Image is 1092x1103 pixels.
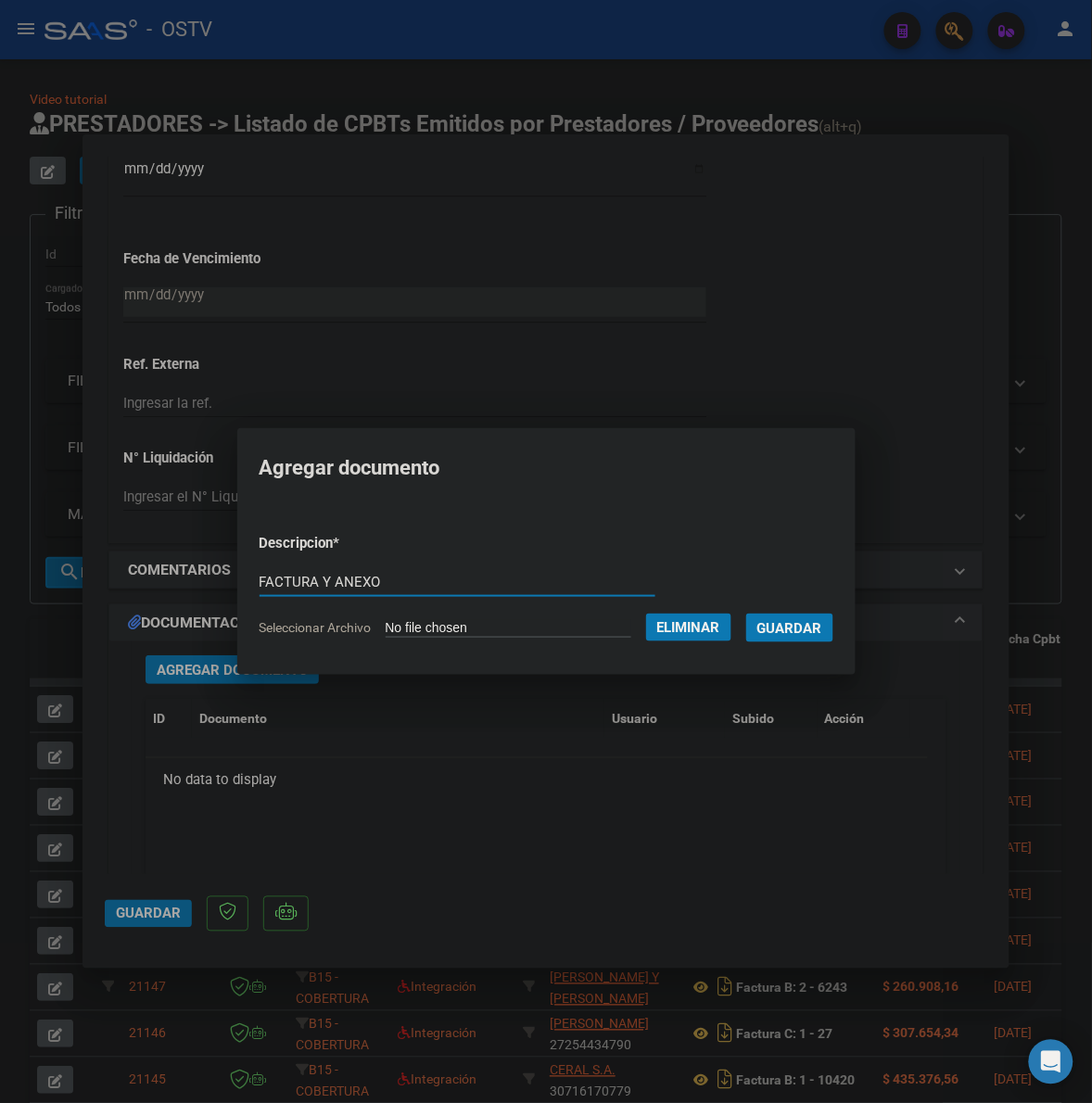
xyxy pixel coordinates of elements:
p: Descripcion [260,533,432,554]
button: Guardar [746,614,833,642]
span: Seleccionar Archivo [260,620,372,635]
div: Open Intercom Messenger [1029,1040,1073,1084]
h2: Agregar documento [260,450,833,486]
span: Guardar [757,620,822,637]
span: Eliminar [657,619,720,636]
button: Eliminar [646,614,731,641]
